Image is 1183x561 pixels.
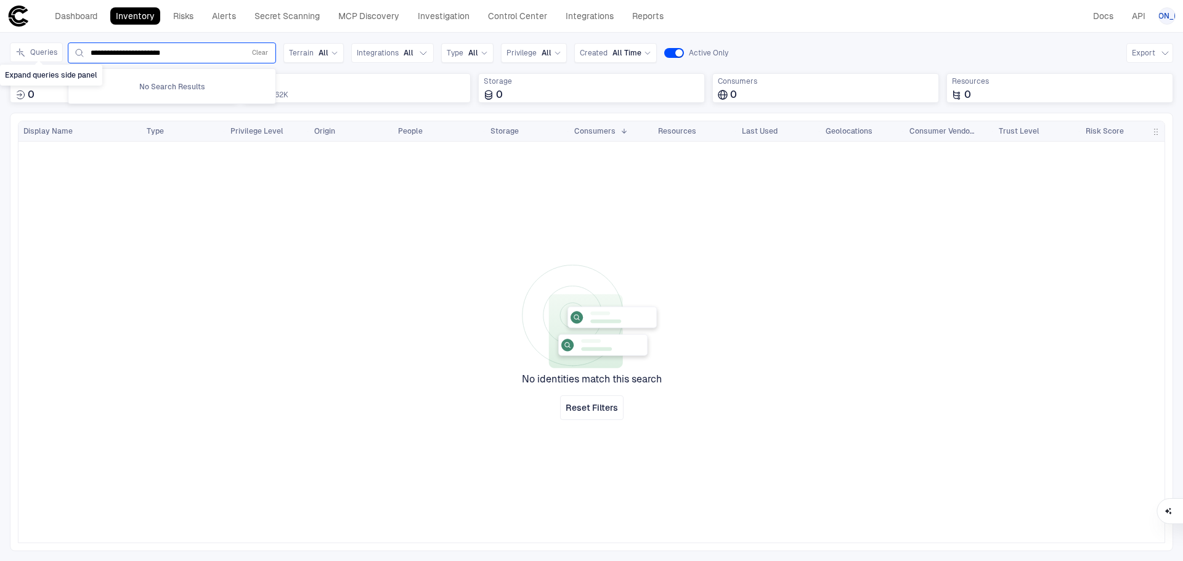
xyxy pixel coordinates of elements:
a: Secret Scanning [249,7,325,25]
span: Integrations [357,48,399,58]
span: Origin [314,126,335,136]
span: Privilege [506,48,537,58]
button: [PERSON_NAME] [1158,7,1176,25]
span: All Time [612,48,641,58]
span: Consumers [718,76,933,86]
span: All [542,48,551,58]
a: Control Center [482,7,553,25]
a: Integrations [560,7,619,25]
a: API [1126,7,1151,25]
span: Consumer Vendors [909,126,977,136]
span: Type [147,126,164,136]
a: Docs [1087,7,1119,25]
a: Risks [168,7,199,25]
div: Total resources accessed or granted by identities [946,73,1173,103]
button: Queries [10,42,63,62]
span: No Search Results [139,83,205,91]
span: People [398,126,423,136]
span: Risk Score [1086,126,1124,136]
span: Storage [490,126,519,136]
span: All [319,48,328,58]
span: Reset Filters [566,402,618,413]
span: Resources [658,126,696,136]
span: Storage [484,76,699,86]
span: Type [447,48,463,58]
span: Terrain [289,48,314,58]
a: Reports [627,7,669,25]
div: Total sources where identities were created [10,73,237,103]
button: Reset Filters [560,395,624,420]
span: 0 [496,89,503,101]
span: 0 [964,89,971,101]
span: All [468,48,478,58]
span: Consumers [574,126,616,136]
div: Total consumers using identities [712,73,939,103]
span: Geolocations [826,126,872,136]
span: Active Only [689,48,728,58]
span: All [404,48,413,58]
div: Total employees associated with identities [244,73,471,103]
span: People [250,76,465,86]
span: Last Used [742,126,778,136]
button: Export [1126,43,1173,63]
a: Dashboard [49,7,103,25]
a: Alerts [206,7,242,25]
span: Display Name [23,126,73,136]
div: Expand queries side panel [10,42,68,62]
a: Investigation [412,7,475,25]
a: Inventory [110,7,160,25]
span: Trust Level [999,126,1039,136]
span: No identities match this search [522,373,662,385]
a: MCP Discovery [333,7,405,25]
span: Resources [952,76,1168,86]
span: Privilege Level [230,126,283,136]
span: Created [580,48,608,58]
span: 0 [28,89,35,101]
button: IntegrationsAll [351,43,434,63]
span: 0 [730,89,737,101]
button: Clear [250,46,270,60]
span: 62K [275,91,288,99]
div: Total storage locations where identities are stored [478,73,705,103]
